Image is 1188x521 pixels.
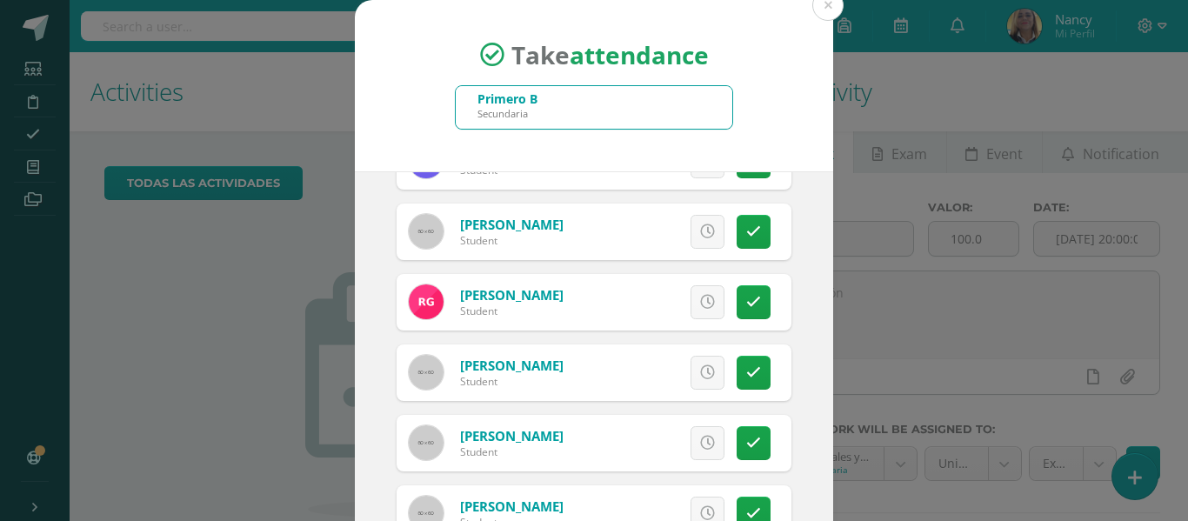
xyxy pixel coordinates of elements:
[460,304,564,318] div: Student
[460,498,564,515] a: [PERSON_NAME]
[570,38,709,71] strong: attendance
[477,90,537,107] div: Primero B
[460,233,564,248] div: Student
[409,214,444,249] img: 60x60
[409,355,444,390] img: 60x60
[409,425,444,460] img: 60x60
[460,286,564,304] a: [PERSON_NAME]
[460,444,564,459] div: Student
[477,107,537,120] div: Secundaria
[409,284,444,319] img: 8121a4105fb50ef631a2695e967c5a15.png
[511,38,709,71] span: Take
[456,86,732,129] input: Search for a grade or section here…
[460,427,564,444] a: [PERSON_NAME]
[460,357,564,374] a: [PERSON_NAME]
[460,374,564,389] div: Student
[460,216,564,233] a: [PERSON_NAME]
